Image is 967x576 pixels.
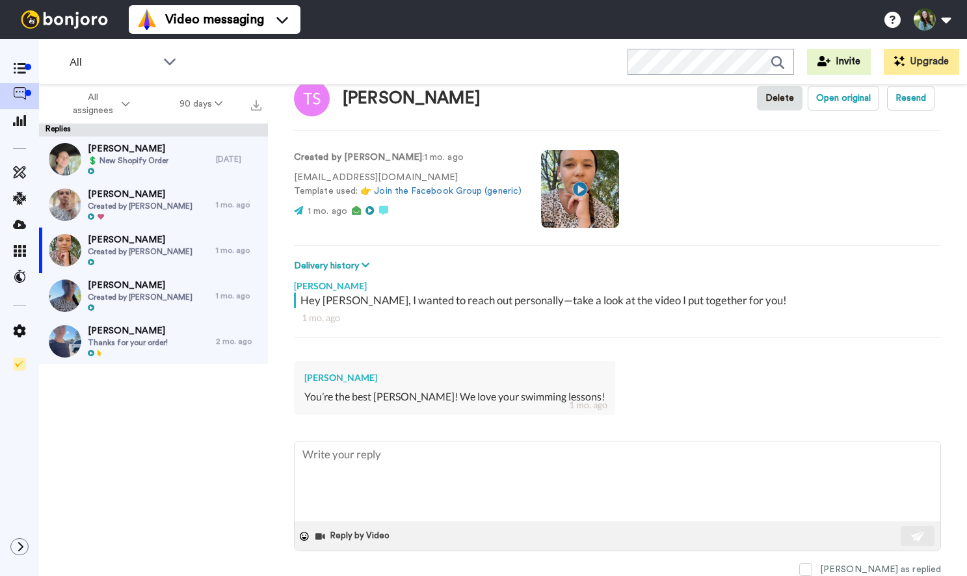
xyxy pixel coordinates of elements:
span: Video messaging [165,10,264,29]
button: Open original [808,86,879,111]
span: [PERSON_NAME] [88,324,168,337]
img: send-white.svg [911,531,925,542]
img: export.svg [251,100,261,111]
span: Created by [PERSON_NAME] [88,246,192,257]
span: [PERSON_NAME] [88,279,192,292]
div: [PERSON_NAME] as replied [820,563,941,576]
div: 1 mo. ago [216,200,261,210]
img: vm-color.svg [137,9,157,30]
img: Checklist.svg [13,358,26,371]
img: Image of Taylor Sanchez [294,81,330,116]
div: [PERSON_NAME] [304,371,605,384]
span: All [70,55,157,70]
p: [EMAIL_ADDRESS][DOMAIN_NAME] Template used: [294,171,522,198]
strong: Created by [PERSON_NAME] [294,153,422,162]
img: 8721b30e-899e-45e2-8740-0b94f5db454e-thumb.jpg [49,280,81,312]
button: All assignees [42,86,155,122]
img: bj-logo-header-white.svg [16,10,113,29]
a: [PERSON_NAME]Thanks for your order!2 mo. ago [39,319,268,364]
div: 1 mo. ago [569,399,607,412]
div: 2 mo. ago [216,336,261,347]
span: Created by [PERSON_NAME] [88,292,192,302]
div: 1 mo. ago [216,245,261,255]
a: [PERSON_NAME]Created by [PERSON_NAME]1 mo. ago [39,273,268,319]
div: 1 mo. ago [302,311,933,324]
div: [PERSON_NAME] [294,273,941,293]
div: 1 mo. ago [216,291,261,301]
div: Replies [39,124,268,137]
span: 💲 New Shopify Order [88,155,168,166]
img: 9e314cf1-90d8-452d-adcc-f757f8d1bf6c-thumb.jpg [49,189,81,221]
div: You’re the best [PERSON_NAME]! We love your swimming lessons! [304,389,605,404]
a: [PERSON_NAME]Created by [PERSON_NAME]1 mo. ago [39,228,268,273]
span: 1 mo. ago [308,207,347,216]
div: Hey [PERSON_NAME], I wanted to reach out personally—take a look at the video I put together for you! [300,293,938,308]
button: 90 days [155,92,248,116]
button: Invite [807,49,871,75]
div: [PERSON_NAME] [343,89,481,108]
button: Reply by Video [314,527,393,546]
span: [PERSON_NAME] [88,188,192,201]
span: [PERSON_NAME] [88,233,192,246]
p: : 1 mo. ago [294,151,522,164]
button: Delete [757,86,802,111]
button: Resend [887,86,934,111]
img: eb23ab48-39a4-48c8-afbb-c671c20dd09f-thumb.jpg [49,234,81,267]
button: Delivery history [294,259,373,273]
span: Created by [PERSON_NAME] [88,201,192,211]
span: [PERSON_NAME] [88,142,168,155]
div: [DATE] [216,154,261,164]
span: Thanks for your order! [88,337,168,348]
span: All assignees [66,91,119,117]
a: [PERSON_NAME]💲 New Shopify Order[DATE] [39,137,268,182]
img: 93d76f54-a25f-4c3a-8750-386c4e0dd8e0-thumb.jpg [49,325,81,358]
a: 👉 Join the Facebook Group (generic) [360,187,522,196]
button: Export all results that match these filters now. [247,94,265,114]
a: [PERSON_NAME]Created by [PERSON_NAME]1 mo. ago [39,182,268,228]
img: ec8e5645-ebc8-4947-b490-b27901f46022-thumb.jpg [49,143,81,176]
button: Upgrade [884,49,959,75]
